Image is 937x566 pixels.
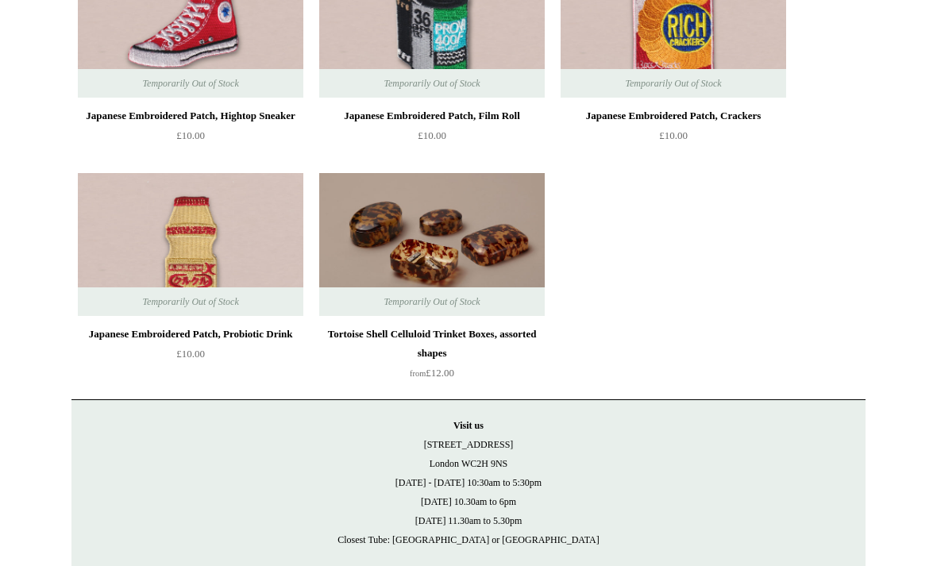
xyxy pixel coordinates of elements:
[176,348,205,360] span: £10.00
[410,370,426,379] span: from
[323,325,541,364] div: Tortoise Shell Celluloid Trinket Boxes, assorted shapes
[78,174,303,317] img: Japanese Embroidered Patch, Probiotic Drink
[368,288,495,317] span: Temporarily Out of Stock
[82,107,299,126] div: Japanese Embroidered Patch, Hightop Sneaker
[78,174,303,317] a: Japanese Embroidered Patch, Probiotic Drink Japanese Embroidered Patch, Probiotic Drink Temporari...
[319,325,545,391] a: Tortoise Shell Celluloid Trinket Boxes, assorted shapes from£12.00
[82,325,299,345] div: Japanese Embroidered Patch, Probiotic Drink
[176,130,205,142] span: £10.00
[126,288,254,317] span: Temporarily Out of Stock
[319,174,545,317] img: Tortoise Shell Celluloid Trinket Boxes, assorted shapes
[453,421,484,432] strong: Visit us
[609,70,737,98] span: Temporarily Out of Stock
[659,130,688,142] span: £10.00
[418,130,446,142] span: £10.00
[368,70,495,98] span: Temporarily Out of Stock
[319,174,545,317] a: Tortoise Shell Celluloid Trinket Boxes, assorted shapes Tortoise Shell Celluloid Trinket Boxes, a...
[319,107,545,172] a: Japanese Embroidered Patch, Film Roll £10.00
[126,70,254,98] span: Temporarily Out of Stock
[561,107,786,172] a: Japanese Embroidered Patch, Crackers £10.00
[565,107,782,126] div: Japanese Embroidered Patch, Crackers
[87,417,850,550] p: [STREET_ADDRESS] London WC2H 9NS [DATE] - [DATE] 10:30am to 5:30pm [DATE] 10.30am to 6pm [DATE] 1...
[410,368,454,379] span: £12.00
[78,107,303,172] a: Japanese Embroidered Patch, Hightop Sneaker £10.00
[323,107,541,126] div: Japanese Embroidered Patch, Film Roll
[78,325,303,391] a: Japanese Embroidered Patch, Probiotic Drink £10.00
